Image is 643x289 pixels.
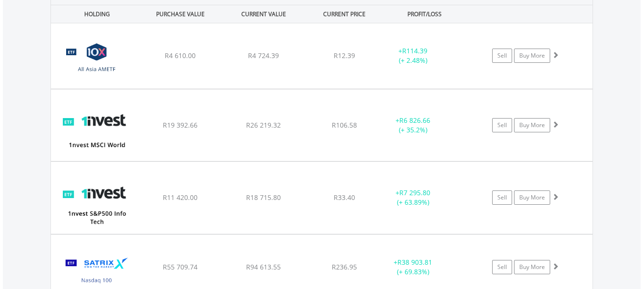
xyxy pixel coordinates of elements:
[492,190,512,205] a: Sell
[377,116,449,135] div: + (+ 35.2%)
[397,258,432,267] span: R38 903.81
[163,120,198,130] span: R19 392.66
[51,5,138,23] div: HOLDING
[165,51,196,60] span: R4 610.00
[399,116,430,125] span: R6 826.66
[377,188,449,207] div: + (+ 63.89%)
[163,262,198,271] span: R55 709.74
[163,193,198,202] span: R11 420.00
[514,260,550,274] a: Buy More
[334,51,355,60] span: R12.39
[332,120,357,130] span: R106.58
[492,260,512,274] a: Sell
[492,49,512,63] a: Sell
[246,262,281,271] span: R94 613.55
[377,46,449,65] div: + (+ 2.48%)
[56,174,138,231] img: EQU.ZA.ETF5IT.png
[56,101,138,159] img: EQU.ZA.ETFWLD.png
[492,118,512,132] a: Sell
[246,193,281,202] span: R18 715.80
[514,190,550,205] a: Buy More
[246,120,281,130] span: R26 219.32
[402,46,427,55] span: R114.39
[56,35,138,86] img: EQU.ZA.APACXJ.png
[399,188,430,197] span: R7 295.80
[514,118,550,132] a: Buy More
[384,5,465,23] div: PROFIT/LOSS
[223,5,305,23] div: CURRENT VALUE
[248,51,279,60] span: R4 724.39
[306,5,382,23] div: CURRENT PRICE
[140,5,221,23] div: PURCHASE VALUE
[514,49,550,63] a: Buy More
[332,262,357,271] span: R236.95
[377,258,449,277] div: + (+ 69.83%)
[334,193,355,202] span: R33.40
